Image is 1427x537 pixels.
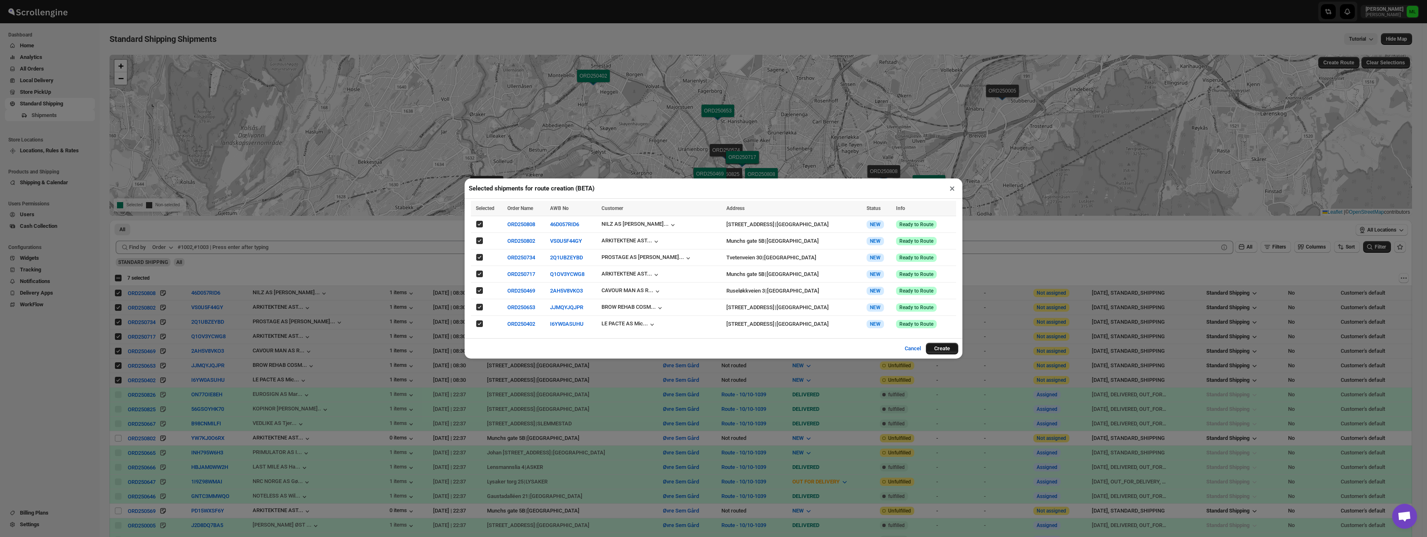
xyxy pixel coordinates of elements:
[1392,504,1417,529] div: Open chat
[550,205,569,211] span: AWB No
[469,184,594,193] h2: Selected shipments for route creation (BETA)
[726,205,745,211] span: Address
[896,205,905,211] span: Info
[476,205,494,211] span: Selected
[946,183,958,194] button: ×
[601,205,623,211] span: Customer
[867,205,881,211] span: Status
[507,205,533,211] span: Order Name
